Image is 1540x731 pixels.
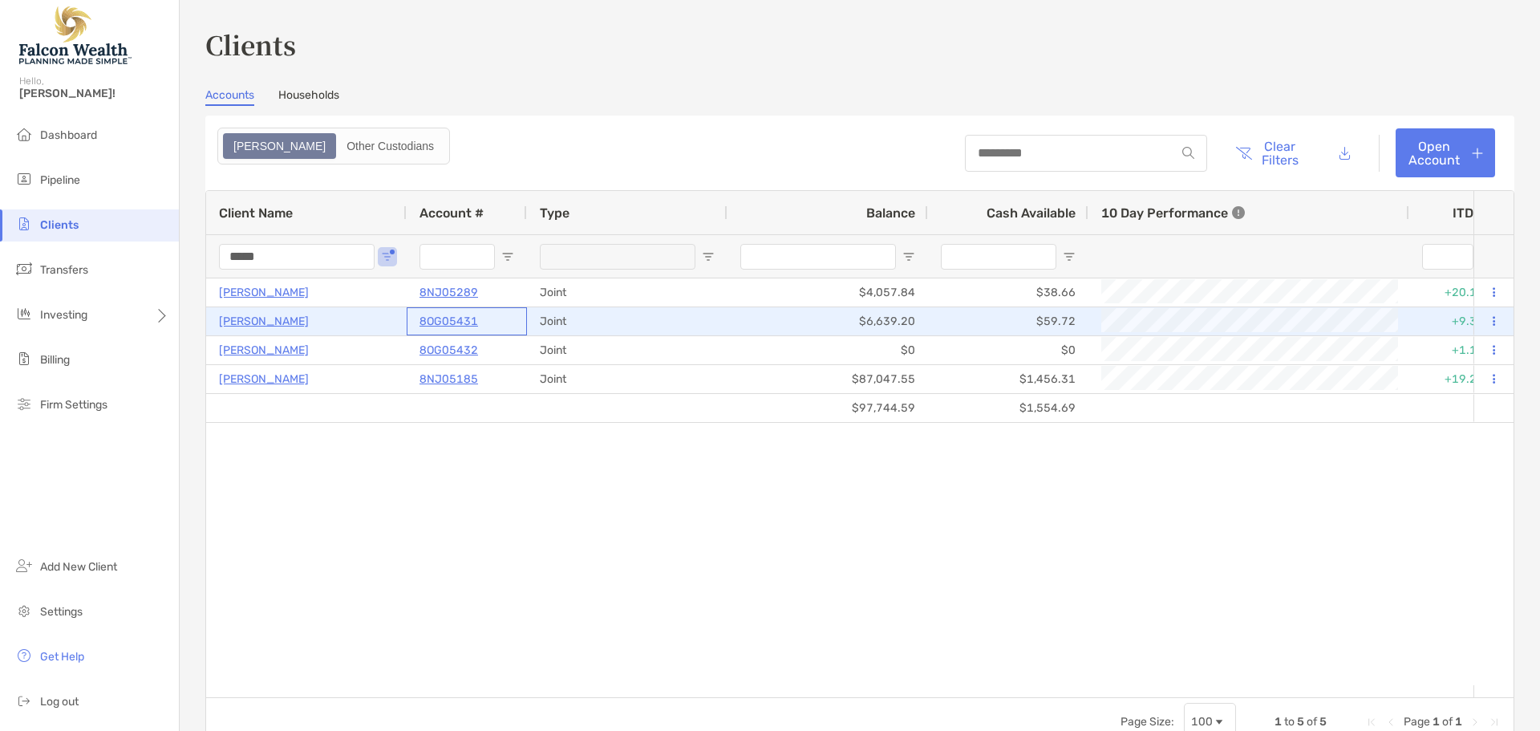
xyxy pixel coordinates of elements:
input: Account # Filter Input [419,244,495,270]
span: Settings [40,605,83,619]
span: Pipeline [40,173,80,187]
a: [PERSON_NAME] [219,369,309,389]
a: Households [278,88,339,106]
img: input icon [1182,147,1194,159]
img: get-help icon [14,646,34,665]
span: Client Name [219,205,293,221]
span: of [1442,715,1453,729]
span: Transfers [40,263,88,277]
div: 100 [1191,715,1213,729]
button: Clear Filters [1223,128,1311,177]
span: Balance [866,205,915,221]
div: $97,744.59 [727,394,928,422]
input: Balance Filter Input [740,244,896,270]
button: Open Filter Menu [702,250,715,263]
span: of [1307,715,1317,729]
input: ITD Filter Input [1422,244,1473,270]
img: investing icon [14,304,34,323]
span: Page [1404,715,1430,729]
span: 1 [1455,715,1462,729]
img: settings icon [14,601,34,620]
span: 1 [1275,715,1282,729]
div: +19.26% [1409,365,1506,393]
div: $1,554.69 [928,394,1088,422]
div: Page Size: [1121,715,1174,729]
input: Client Name Filter Input [219,244,375,270]
span: Dashboard [40,128,97,142]
button: Open Filter Menu [381,250,394,263]
div: ITD [1453,205,1493,221]
span: Cash Available [987,205,1076,221]
span: Log out [40,695,79,709]
img: dashboard icon [14,124,34,144]
a: 8OG05431 [419,311,478,331]
div: Joint [527,365,727,393]
span: to [1284,715,1295,729]
div: +1.15% [1409,336,1506,364]
div: Last Page [1488,716,1501,729]
div: First Page [1365,716,1378,729]
div: $1,456.31 [928,365,1088,393]
button: Open Filter Menu [501,250,514,263]
div: Next Page [1469,716,1481,729]
span: Billing [40,353,70,367]
span: 5 [1297,715,1304,729]
span: Get Help [40,650,84,664]
span: Type [540,205,569,221]
span: 5 [1319,715,1327,729]
div: Joint [527,307,727,335]
div: Joint [527,278,727,307]
div: Joint [527,336,727,364]
a: 8NJ05185 [419,369,478,389]
span: [PERSON_NAME]! [19,87,169,100]
div: $6,639.20 [727,307,928,335]
div: $0 [727,336,928,364]
button: Open Filter Menu [902,250,915,263]
img: logout icon [14,691,34,710]
div: Other Custodians [338,135,443,157]
span: Firm Settings [40,398,107,412]
span: Clients [40,218,79,232]
h3: Clients [205,26,1514,63]
input: Cash Available Filter Input [941,244,1056,270]
div: 10 Day Performance [1101,191,1245,234]
span: Add New Client [40,560,117,574]
img: clients icon [14,214,34,234]
div: $38.66 [928,278,1088,307]
div: $59.72 [928,307,1088,335]
a: Accounts [205,88,254,106]
img: pipeline icon [14,169,34,189]
button: Open Filter Menu [1063,250,1076,263]
div: Zoe [225,135,334,157]
a: [PERSON_NAME] [219,311,309,331]
img: transfers icon [14,259,34,278]
a: [PERSON_NAME] [219,340,309,360]
span: Investing [40,308,87,322]
img: billing icon [14,349,34,368]
div: $0 [928,336,1088,364]
a: [PERSON_NAME] [219,282,309,303]
div: +9.33% [1409,307,1506,335]
a: Open Account [1396,128,1495,177]
div: $87,047.55 [727,365,928,393]
div: Previous Page [1384,716,1397,729]
img: firm-settings icon [14,394,34,413]
div: segmented control [217,128,450,164]
span: 1 [1433,715,1440,729]
a: 8NJ05289 [419,282,478,303]
img: Falcon Wealth Planning Logo [19,6,132,64]
a: 8OG05432 [419,340,478,360]
img: add_new_client icon [14,556,34,575]
div: +20.16% [1409,278,1506,307]
div: $4,057.84 [727,278,928,307]
span: Account # [419,205,484,221]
